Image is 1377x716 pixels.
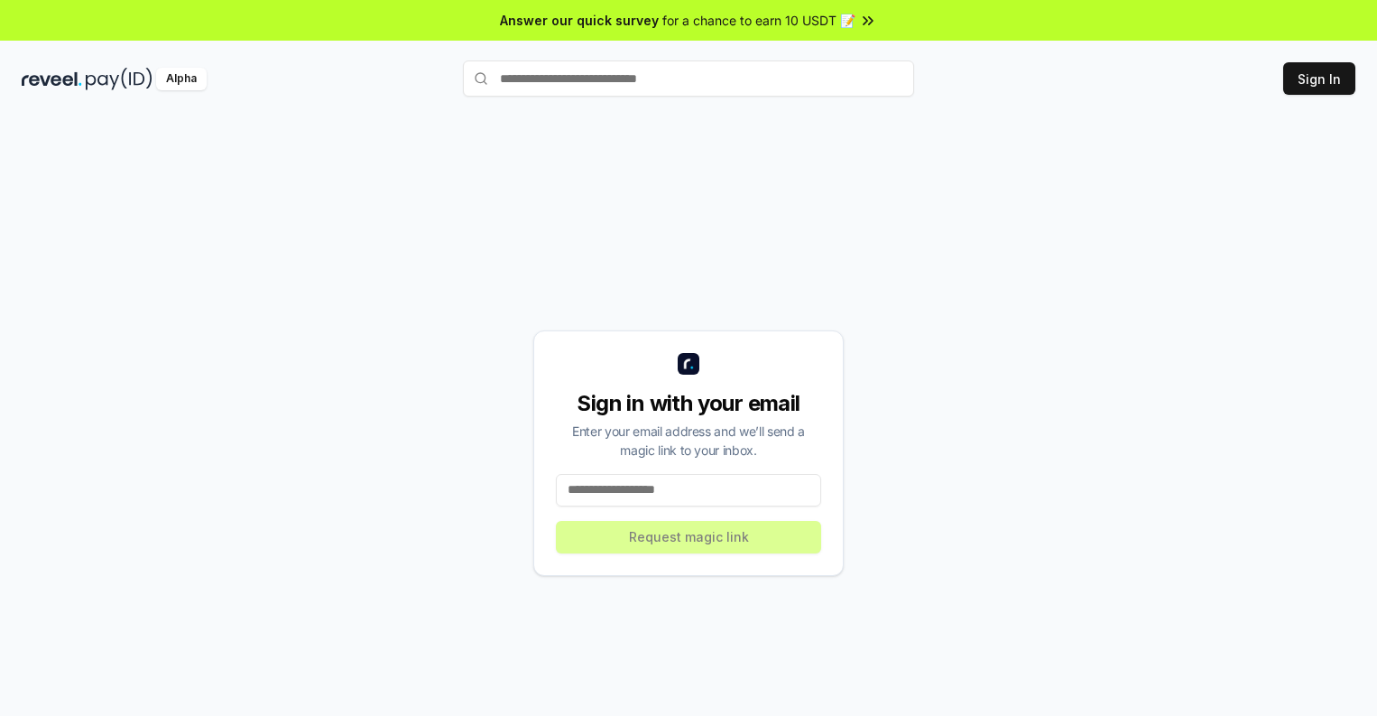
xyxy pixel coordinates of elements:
[556,389,821,418] div: Sign in with your email
[86,68,152,90] img: pay_id
[678,353,699,375] img: logo_small
[662,11,855,30] span: for a chance to earn 10 USDT 📝
[500,11,659,30] span: Answer our quick survey
[22,68,82,90] img: reveel_dark
[156,68,207,90] div: Alpha
[556,422,821,460] div: Enter your email address and we’ll send a magic link to your inbox.
[1283,62,1355,95] button: Sign In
